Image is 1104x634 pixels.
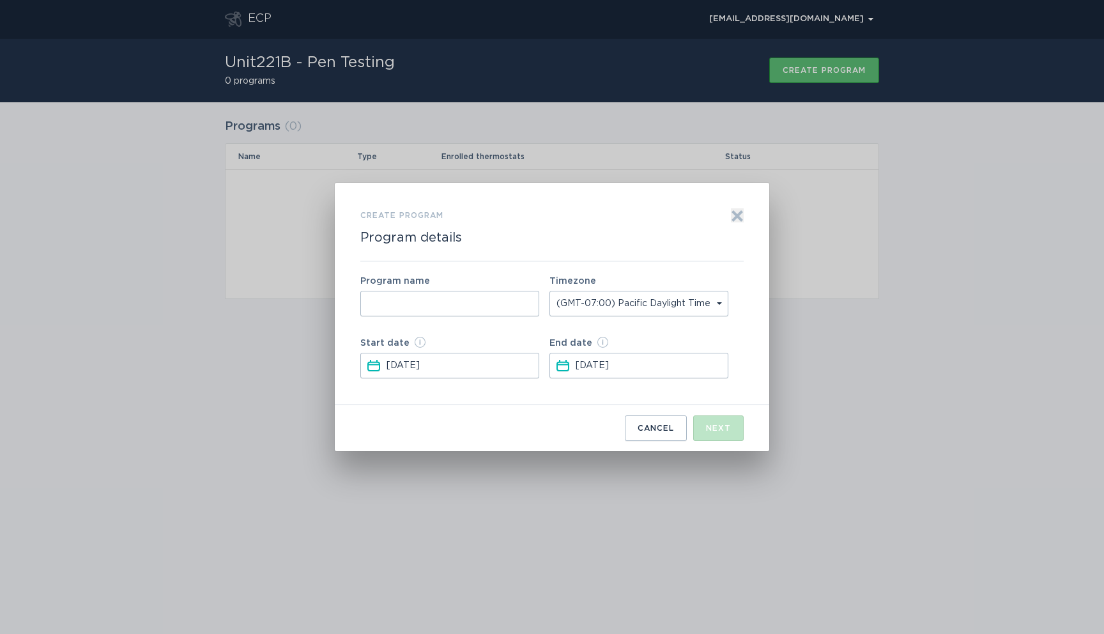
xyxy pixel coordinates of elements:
[335,183,769,451] div: Form to create a program
[360,230,462,245] h2: Program details
[638,424,674,432] div: Cancel
[360,277,539,286] label: Program name
[625,415,687,441] button: Cancel
[387,353,537,378] input: Select a date
[549,277,596,286] label: Timezone
[706,424,731,432] div: Next
[731,208,744,222] button: Exit
[360,337,539,348] label: Start date
[693,415,744,441] button: Next
[360,208,443,222] h3: Create program
[549,337,728,348] label: End date
[576,353,726,378] input: Select a date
